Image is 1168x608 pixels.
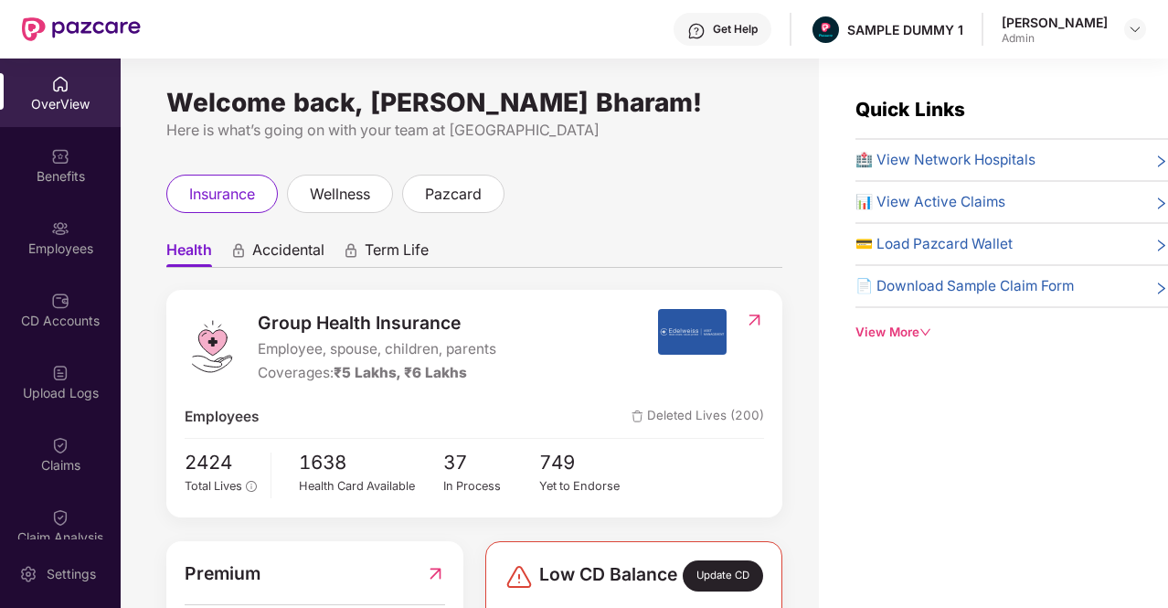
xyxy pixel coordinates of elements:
[847,21,963,38] div: SAMPLE DUMMY 1
[1002,14,1108,31] div: [PERSON_NAME]
[299,448,443,478] span: 1638
[51,292,69,310] img: svg+xml;base64,PHN2ZyBpZD0iQ0RfQWNjb3VudHMiIGRhdGEtbmFtZT0iQ0QgQWNjb3VudHMiIHhtbG5zPSJodHRwOi8vd3...
[812,16,839,43] img: Pazcare_Alternative_logo-01-01.png
[258,309,496,336] span: Group Health Insurance
[855,149,1035,171] span: 🏥 View Network Hospitals
[41,565,101,583] div: Settings
[22,17,141,41] img: New Pazcare Logo
[504,562,534,592] img: svg+xml;base64,PHN2ZyBpZD0iRGFuZ2VyLTMyeDMyIiB4bWxucz0iaHR0cDovL3d3dy53My5vcmcvMjAwMC9zdmciIHdpZH...
[365,240,429,267] span: Term Life
[185,406,259,428] span: Employees
[425,183,482,206] span: pazcard
[443,477,540,496] div: In Process
[185,448,257,478] span: 2424
[51,147,69,165] img: svg+xml;base64,PHN2ZyBpZD0iQmVuZWZpdHMiIHhtbG5zPSJodHRwOi8vd3d3LnczLm9yZy8yMDAwL3N2ZyIgd2lkdGg9Ij...
[1154,279,1168,297] span: right
[713,22,758,37] div: Get Help
[51,219,69,238] img: svg+xml;base64,PHN2ZyBpZD0iRW1wbG95ZWVzIiB4bWxucz0iaHR0cDovL3d3dy53My5vcmcvMjAwMC9zdmciIHdpZHRoPS...
[246,481,256,491] span: info-circle
[632,411,643,422] img: deleteIcon
[310,183,370,206] span: wellness
[1128,22,1142,37] img: svg+xml;base64,PHN2ZyBpZD0iRHJvcGRvd24tMzJ4MzIiIHhtbG5zPSJodHRwOi8vd3d3LnczLm9yZy8yMDAwL3N2ZyIgd2...
[299,477,443,496] div: Health Card Available
[1154,237,1168,255] span: right
[426,560,445,587] img: RedirectIcon
[334,364,467,381] span: ₹5 Lakhs, ₹6 Lakhs
[1002,31,1108,46] div: Admin
[687,22,706,40] img: svg+xml;base64,PHN2ZyBpZD0iSGVscC0zMngzMiIgeG1sbnM9Imh0dHA6Ly93d3cudzMub3JnLzIwMDAvc3ZnIiB3aWR0aD...
[51,508,69,527] img: svg+xml;base64,PHN2ZyBpZD0iQ2xhaW0iIHhtbG5zPSJodHRwOi8vd3d3LnczLm9yZy8yMDAwL3N2ZyIgd2lkdGg9IjIwIi...
[1154,195,1168,213] span: right
[745,311,764,329] img: RedirectIcon
[19,565,37,583] img: svg+xml;base64,PHN2ZyBpZD0iU2V0dGluZy0yMHgyMCIgeG1sbnM9Imh0dHA6Ly93d3cudzMub3JnLzIwMDAvc3ZnIiB3aW...
[539,448,636,478] span: 749
[1154,153,1168,171] span: right
[539,477,636,496] div: Yet to Endorse
[230,242,247,259] div: animation
[185,319,239,374] img: logo
[51,436,69,454] img: svg+xml;base64,PHN2ZyBpZD0iQ2xhaW0iIHhtbG5zPSJodHRwOi8vd3d3LnczLm9yZy8yMDAwL3N2ZyIgd2lkdGg9IjIwIi...
[855,98,965,121] span: Quick Links
[855,233,1013,255] span: 💳 Load Pazcard Wallet
[855,191,1005,213] span: 📊 View Active Claims
[166,119,782,142] div: Here is what’s going on with your team at [GEOGRAPHIC_DATA]
[539,560,677,592] span: Low CD Balance
[658,309,727,355] img: insurerIcon
[185,560,260,587] span: Premium
[919,326,931,338] span: down
[855,275,1074,297] span: 📄 Download Sample Claim Form
[343,242,359,259] div: animation
[166,240,212,267] span: Health
[185,479,242,493] span: Total Lives
[166,95,782,110] div: Welcome back, [PERSON_NAME] Bharam!
[683,560,763,592] div: Update CD
[443,448,540,478] span: 37
[189,183,255,206] span: insurance
[258,338,496,360] span: Employee, spouse, children, parents
[855,323,1168,342] div: View More
[252,240,324,267] span: Accidental
[632,406,764,428] span: Deleted Lives (200)
[258,362,496,384] div: Coverages:
[51,75,69,93] img: svg+xml;base64,PHN2ZyBpZD0iSG9tZSIgeG1sbnM9Imh0dHA6Ly93d3cudzMub3JnLzIwMDAvc3ZnIiB3aWR0aD0iMjAiIG...
[51,364,69,382] img: svg+xml;base64,PHN2ZyBpZD0iVXBsb2FkX0xvZ3MiIGRhdGEtbmFtZT0iVXBsb2FkIExvZ3MiIHhtbG5zPSJodHRwOi8vd3...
